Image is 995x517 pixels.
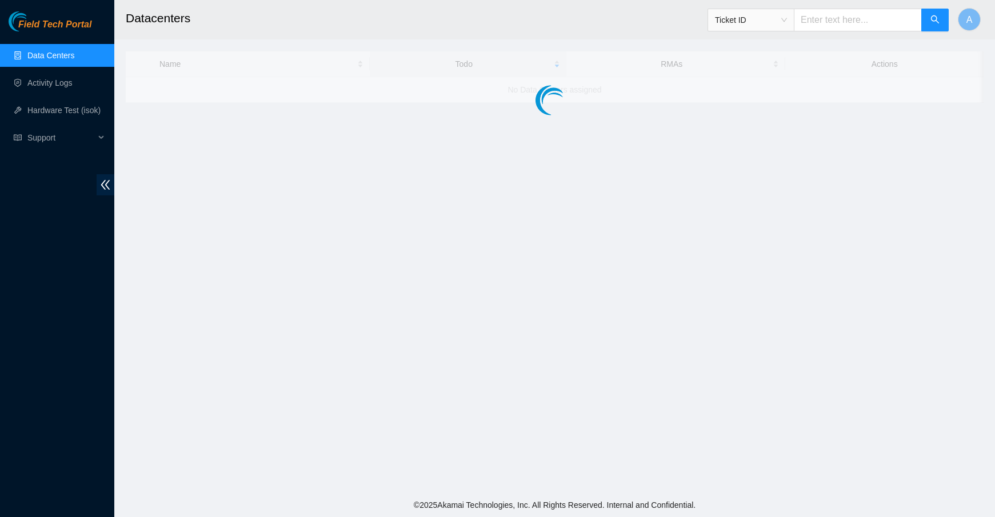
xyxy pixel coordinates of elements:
span: A [966,13,973,27]
a: Data Centers [27,51,74,60]
span: Field Tech Portal [18,19,91,30]
span: Ticket ID [715,11,787,29]
button: A [958,8,981,31]
button: search [921,9,949,31]
span: Support [27,126,95,149]
a: Activity Logs [27,78,73,87]
span: read [14,134,22,142]
span: double-left [97,174,114,195]
a: Hardware Test (isok) [27,106,101,115]
input: Enter text here... [794,9,922,31]
span: search [930,15,940,26]
a: Akamai TechnologiesField Tech Portal [9,21,91,35]
footer: © 2025 Akamai Technologies, Inc. All Rights Reserved. Internal and Confidential. [114,493,995,517]
img: Akamai Technologies [9,11,58,31]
